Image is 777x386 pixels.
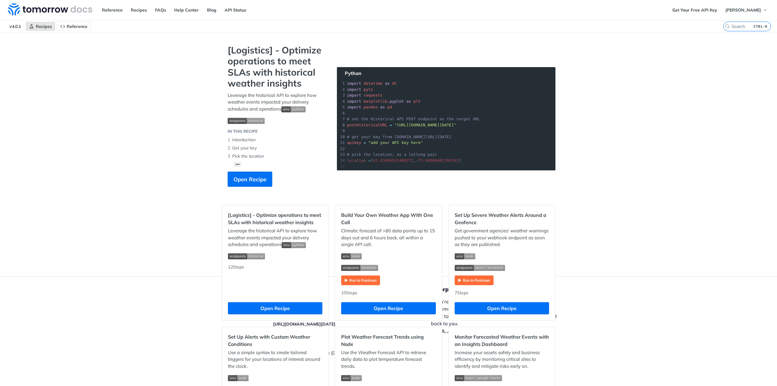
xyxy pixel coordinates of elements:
[341,211,436,226] h2: Build Your Own Weather App With One Call
[228,374,322,381] span: Expand image
[341,333,436,348] h2: Plot Weather Forecast Trends using Node
[228,253,265,259] img: endpoint
[228,45,325,89] strong: [Logistics] - Optimize operations to meet SLAs with historical weather insights
[204,5,220,15] a: Blog
[26,22,55,31] a: Recipes
[455,253,549,260] span: Expand image
[67,24,87,29] span: Reference
[341,253,436,260] span: Expand image
[455,333,549,348] h2: Monitor Forecasted Weather Events with an Insights Dashboard
[281,106,306,112] span: Expand image
[228,92,325,113] p: Leverage the historical API to explore how weather events impacted your delivery schedules and op...
[233,175,266,183] span: Open Recipe
[455,290,549,296] div: 7 Steps
[455,264,549,271] span: Expand image
[228,375,249,381] img: env
[725,24,730,29] svg: Search
[341,275,380,285] img: Run in Postman
[455,275,494,285] img: Run in Postman
[36,24,52,29] span: Recipes
[99,5,126,15] a: Reference
[228,264,322,296] div: 12 Steps
[752,23,769,29] kbd: CTRL-K
[341,277,380,283] a: Expand image
[228,253,322,260] span: Expand image
[455,253,475,259] img: env
[6,22,24,31] span: v4.0.1
[455,374,549,381] span: Expand image
[228,333,322,348] h2: Set Up Alerts with Custom Weather Conditions
[669,5,721,15] a: Get Your Free API Key
[341,302,436,314] button: Open Recipe
[273,321,335,327] a: [URL][DOMAIN_NAME][DATE]
[455,375,502,381] img: env
[341,253,362,259] img: env
[228,118,265,124] img: endpoint
[228,211,322,226] h2: [Logistics] - Optimize operations to meet SLAs with historical weather insights
[228,302,322,314] button: Open Recipe
[171,5,202,15] a: Help Center
[228,349,322,370] p: Use a simple syntax to create tailored triggers for your locations of interest around the clock.
[455,227,549,248] p: Get government agencies' weather warnings pushed to your webhook endpoint as soon as they are pub...
[228,117,325,124] span: Expand image
[455,349,549,370] p: Increase your assets safety and business efficiency by monitoring critical sites to identify and ...
[282,241,306,247] span: Expand image
[228,227,322,248] p: Leverage the historical API to explore how weather events impacted your delivery schedules and op...
[341,290,436,296] div: 10 Steps
[341,374,436,381] span: Expand image
[228,128,258,135] div: IN THIS RECIPE
[725,7,761,13] span: [PERSON_NAME]
[282,242,306,248] img: env
[341,265,378,271] img: endpoint
[455,211,549,226] h2: Set Up Severe Weather Alerts Around a Geofence
[228,172,272,187] button: Open Recipe
[221,5,249,15] a: API Status
[234,162,242,167] button: •••
[455,277,494,283] a: Expand image
[152,5,169,15] a: FAQs
[8,3,92,15] img: Tomorrow.io Weather API Docs
[57,22,91,31] a: Reference
[228,144,325,152] li: Get your key
[341,375,362,381] img: env
[341,349,436,370] p: Use the Weather Forecast API to retrieve daily data to plot temperature forecast trends.
[722,5,771,15] button: [PERSON_NAME]
[228,136,325,144] li: Intorduction
[281,106,306,112] img: env
[341,227,436,248] p: Climatic forecast of >80 data points up to 15 days out and 6 hours back, all within a single API ...
[455,302,549,314] button: Open Recipe
[455,265,505,271] img: endpoint
[228,152,325,160] li: Pick the location
[341,264,436,271] span: Expand image
[127,5,150,15] a: Recipes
